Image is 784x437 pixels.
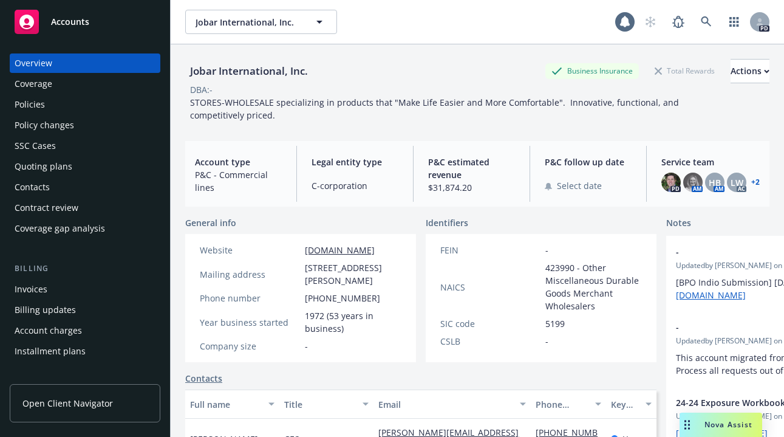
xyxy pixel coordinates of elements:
[694,10,718,34] a: Search
[15,115,74,135] div: Policy changes
[638,10,663,34] a: Start snowing
[279,390,373,419] button: Title
[10,198,160,218] a: Contract review
[649,63,721,78] div: Total Rewards
[378,398,513,411] div: Email
[545,261,642,312] span: 423990 - Other Miscellaneous Durable Goods Merchant Wholesalers
[545,156,632,168] span: P&C follow up date
[190,398,261,411] div: Full name
[440,335,540,348] div: CSLB
[305,244,375,256] a: [DOMAIN_NAME]
[731,176,743,189] span: LW
[731,59,769,83] button: Actions
[15,74,52,94] div: Coverage
[15,342,86,361] div: Installment plans
[680,413,762,437] button: Nova Assist
[10,74,160,94] a: Coverage
[15,300,76,320] div: Billing updates
[10,263,160,275] div: Billing
[10,342,160,361] a: Installment plans
[680,413,695,437] div: Drag to move
[15,136,56,156] div: SSC Cases
[15,95,45,114] div: Policies
[195,168,282,194] span: P&C - Commercial lines
[722,10,746,34] a: Switch app
[185,63,313,79] div: Jobar International, Inc.
[10,115,160,135] a: Policy changes
[200,268,300,281] div: Mailing address
[440,317,540,330] div: SIC code
[305,309,401,335] span: 1972 (53 years in business)
[10,53,160,73] a: Overview
[22,397,113,410] span: Open Client Navigator
[428,156,515,181] span: P&C estimated revenue
[545,317,565,330] span: 5199
[611,398,638,411] div: Key contact
[440,244,540,256] div: FEIN
[15,219,105,238] div: Coverage gap analysis
[557,179,602,192] span: Select date
[200,340,300,353] div: Company size
[606,390,656,419] button: Key contact
[426,216,468,229] span: Identifiers
[10,157,160,176] a: Quoting plans
[185,10,337,34] button: Jobar International, Inc.
[312,179,398,192] span: C-corporation
[10,136,160,156] a: SSC Cases
[666,10,690,34] a: Report a Bug
[312,156,398,168] span: Legal entity type
[15,157,72,176] div: Quoting plans
[185,372,222,385] a: Contacts
[10,300,160,320] a: Billing updates
[305,261,401,287] span: [STREET_ADDRESS][PERSON_NAME]
[185,216,236,229] span: General info
[373,390,531,419] button: Email
[305,292,380,305] span: [PHONE_NUMBER]
[15,280,47,299] div: Invoices
[545,63,639,78] div: Business Insurance
[428,181,515,194] span: $31,874.20
[704,419,752,430] span: Nova Assist
[10,321,160,340] a: Account charges
[196,16,301,29] span: Jobar International, Inc.
[751,179,760,186] a: +2
[661,173,681,192] img: photo
[661,156,760,168] span: Service team
[10,177,160,197] a: Contacts
[200,244,300,256] div: Website
[10,5,160,39] a: Accounts
[190,97,681,121] span: STORES-WHOLESALE specializing in products that "Make Life Easier and More Comfortable". Innovativ...
[709,176,721,189] span: HB
[536,398,588,411] div: Phone number
[10,219,160,238] a: Coverage gap analysis
[15,321,82,340] div: Account charges
[200,292,300,305] div: Phone number
[195,156,282,168] span: Account type
[440,281,540,294] div: NAICS
[15,53,52,73] div: Overview
[666,216,691,231] span: Notes
[200,316,300,329] div: Year business started
[284,398,355,411] div: Title
[10,280,160,299] a: Invoices
[15,177,50,197] div: Contacts
[531,390,606,419] button: Phone number
[10,95,160,114] a: Policies
[305,340,308,353] span: -
[185,390,279,419] button: Full name
[545,335,548,348] span: -
[545,244,548,256] span: -
[683,173,703,192] img: photo
[15,198,78,218] div: Contract review
[190,83,213,96] div: DBA: -
[51,17,89,27] span: Accounts
[731,60,769,83] div: Actions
